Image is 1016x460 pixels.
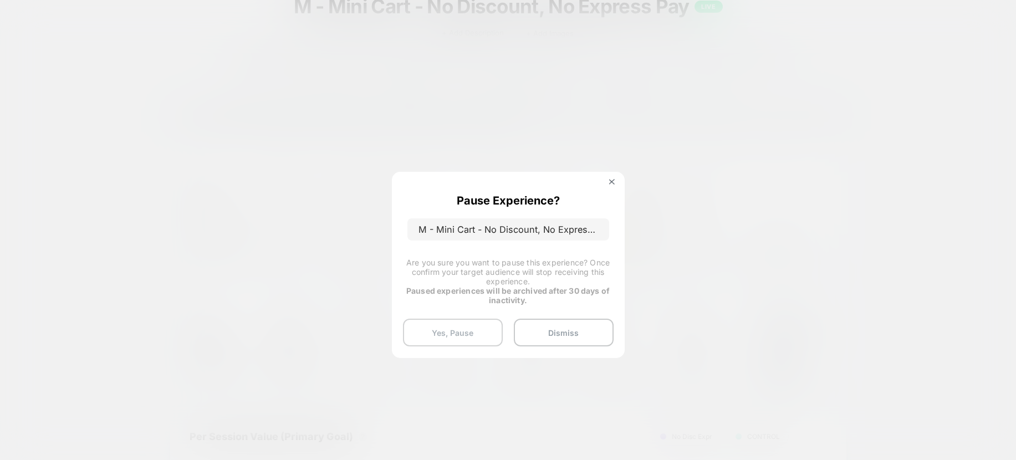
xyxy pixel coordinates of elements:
[514,319,614,346] button: Dismiss
[403,319,503,346] button: Yes, Pause
[457,194,560,207] p: Pause Experience?
[406,286,610,305] strong: Paused experiences will be archived after 30 days of inactivity.
[407,218,609,241] p: M - Mini Cart - No Discount, No Express Pay
[609,179,615,185] img: close
[406,258,610,286] span: Are you sure you want to pause this experience? Once confirm your target audience will stop recei...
